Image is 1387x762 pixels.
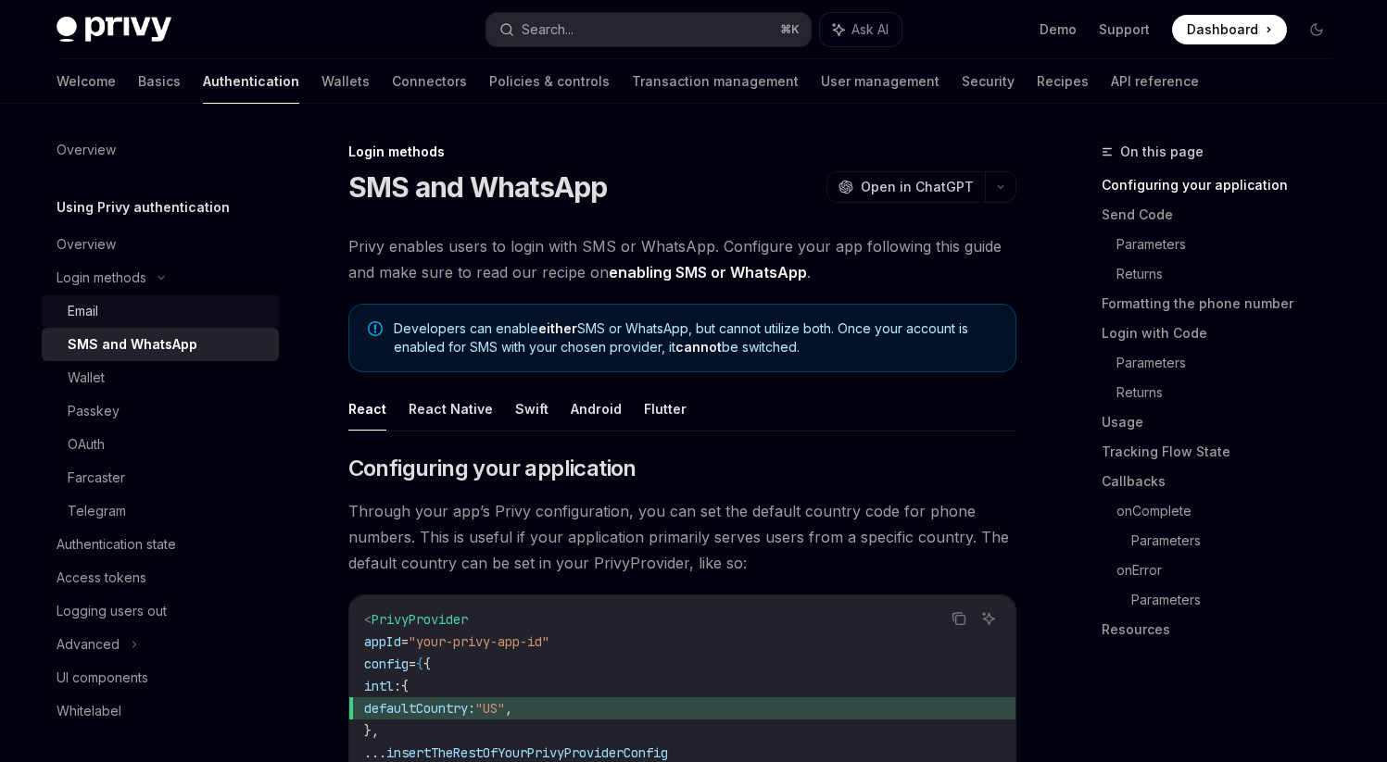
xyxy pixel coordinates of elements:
span: PrivyProvider [372,611,468,628]
span: ... [364,744,386,761]
a: Resources [1102,615,1346,644]
a: Policies & controls [489,59,610,104]
a: Authentication state [42,528,279,561]
a: API reference [1111,59,1199,104]
a: Tracking Flow State [1102,437,1346,467]
span: { [423,656,431,672]
a: Passkey [42,394,279,428]
a: Wallet [42,361,279,394]
span: Open in ChatGPT [861,178,974,196]
a: Basics [138,59,181,104]
a: Overview [42,133,279,167]
div: Wallet [68,367,105,389]
div: Login methods [57,267,146,289]
span: = [401,633,409,650]
a: User management [821,59,939,104]
span: < [364,611,372,628]
a: Parameters [1131,526,1346,556]
a: Logging users out [42,594,279,628]
span: config [364,656,409,672]
button: Copy the contents from the code block [947,606,971,631]
a: Telegram [42,494,279,528]
a: Overview [42,228,279,261]
strong: either [538,320,577,336]
a: Whitelabel [42,694,279,728]
div: Authentication state [57,533,176,556]
div: OAuth [68,433,105,456]
a: Dashboard [1172,15,1287,44]
button: Search...⌘K [486,13,811,46]
span: Developers can enable SMS or WhatsApp, but cannot utilize both. Once your account is enabled for ... [394,319,997,356]
a: Parameters [1116,348,1346,378]
button: Toggle dark mode [1302,15,1331,44]
a: onComplete [1116,496,1346,526]
span: Dashboard [1187,20,1258,39]
button: React Native [409,387,493,431]
span: { [401,678,409,694]
div: Access tokens [57,567,146,589]
span: }, [364,722,379,739]
a: Login with Code [1102,319,1346,348]
span: Privy enables users to login with SMS or WhatsApp. Configure your app following this guide and ma... [348,233,1016,285]
span: "your-privy-app-id" [409,633,549,650]
a: Connectors [392,59,467,104]
a: OAuth [42,428,279,461]
a: Support [1099,20,1150,39]
span: On this page [1120,141,1204,163]
div: Email [68,300,98,322]
div: Telegram [68,500,126,522]
a: Access tokens [42,561,279,594]
svg: Note [368,321,383,336]
a: Recipes [1037,59,1089,104]
a: Callbacks [1102,467,1346,496]
div: Login methods [348,143,1016,161]
strong: cannot [675,339,722,355]
a: Authentication [203,59,299,104]
div: Logging users out [57,600,167,622]
div: Whitelabel [57,700,121,722]
a: Transaction management [632,59,799,104]
button: React [348,387,386,431]
a: Wallets [322,59,370,104]
div: Passkey [68,400,120,422]
a: Farcaster [42,461,279,494]
a: onError [1116,556,1346,585]
div: SMS and WhatsApp [68,333,197,356]
h5: Using Privy authentication [57,196,230,219]
a: Parameters [1116,230,1346,259]
a: Security [962,59,1015,104]
div: UI components [57,667,148,689]
a: Email [42,294,279,328]
span: "US" [475,700,505,717]
a: Send Code [1102,200,1346,230]
button: Ask AI [977,606,1001,631]
a: UI components [42,661,279,694]
span: { [416,656,423,672]
span: , [505,700,512,717]
div: Advanced [57,633,120,656]
button: Ask AI [820,13,902,46]
div: Overview [57,139,116,161]
a: Usage [1102,407,1346,437]
span: intl: [364,678,401,694]
a: Returns [1116,259,1346,289]
button: Open in ChatGPT [826,171,985,203]
span: Configuring your application [348,454,637,483]
a: enabling SMS or WhatsApp [609,263,807,282]
span: insertTheRestOfYourPrivyProviderConfig [386,744,668,761]
a: Configuring your application [1102,170,1346,200]
span: = [409,656,416,672]
span: defaultCountry: [364,700,475,717]
a: Parameters [1131,585,1346,615]
h1: SMS and WhatsApp [348,170,608,204]
button: Android [571,387,622,431]
div: Overview [57,233,116,256]
img: dark logo [57,17,171,43]
div: Search... [522,19,574,41]
button: Flutter [644,387,687,431]
a: Formatting the phone number [1102,289,1346,319]
span: ⌘ K [780,22,800,37]
a: SMS and WhatsApp [42,328,279,361]
a: Demo [1040,20,1077,39]
span: appId [364,633,401,650]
